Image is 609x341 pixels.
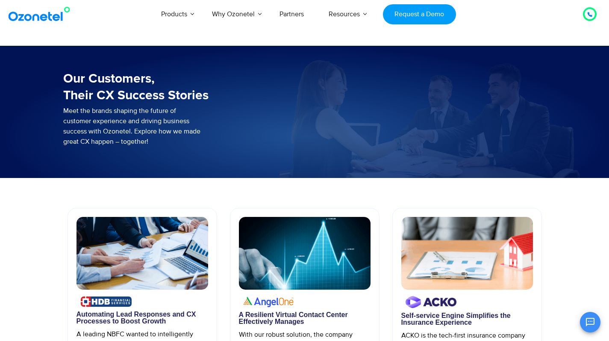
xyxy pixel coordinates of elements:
[401,312,533,326] div: Self-service Engine Simplifies the Insurance Experience
[580,312,600,332] button: Open chat
[76,311,208,325] div: Automating Lead Responses and CX Processes to Boost Growth
[383,4,456,24] a: Request a Demo
[239,311,371,325] div: A Resilient Virtual Contact Center Effectively Manages
[63,106,568,147] p: Meet the brands shaping the future of customer experience and driving business success with Ozone...
[63,71,568,104] h3: Our Customers, Their CX Success Stories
